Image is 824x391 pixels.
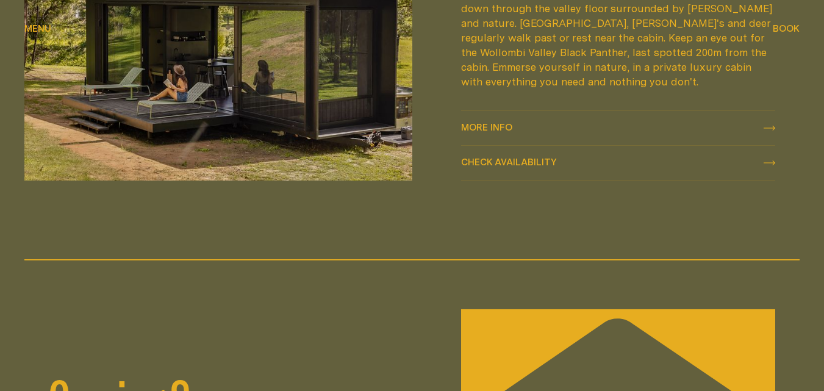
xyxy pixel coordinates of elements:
[24,22,51,37] button: show menu
[24,24,51,33] span: Menu
[461,123,512,132] span: More info
[461,157,557,167] span: Check availability
[773,24,800,33] span: Book
[461,111,776,145] a: More info
[773,22,800,37] button: show booking tray
[461,146,776,180] button: check availability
